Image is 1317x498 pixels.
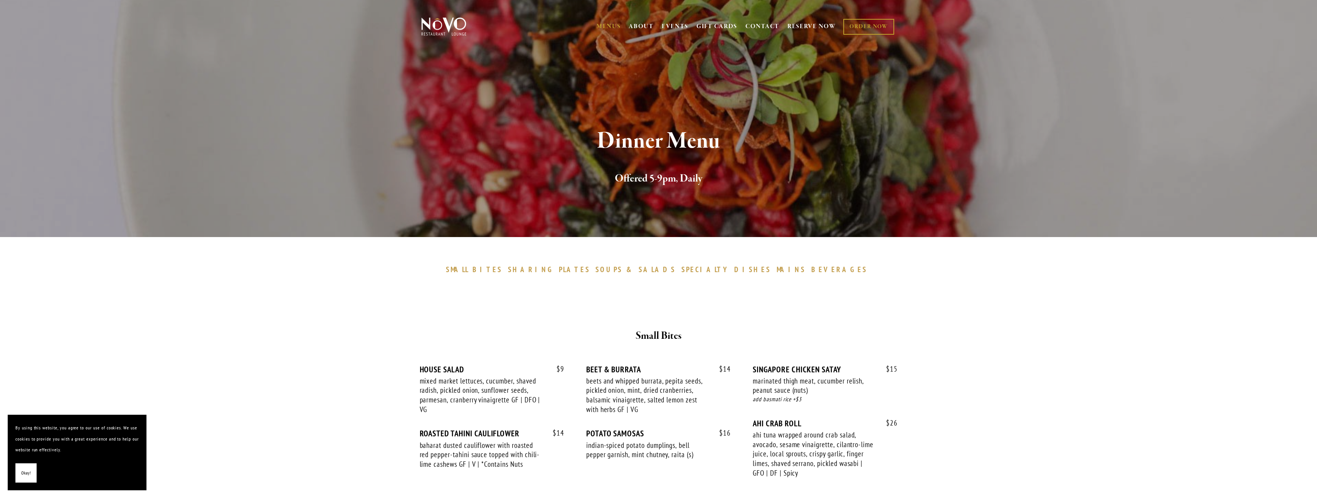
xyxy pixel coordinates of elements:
p: By using this website, you agree to our use of cookies. We use cookies to provide you with a grea... [15,422,139,456]
h2: Offered 5-9pm, Daily [434,171,883,187]
section: Cookie banner [8,415,146,490]
div: marinated thigh meat, cucumber relish, peanut sauce (nuts) [753,376,875,395]
span: $ [719,364,723,373]
a: SOUPS&SALADS [595,265,679,274]
span: MAINS [777,265,806,274]
span: 14 [711,365,731,373]
span: SPECIALTY [681,265,731,274]
div: HOUSE SALAD [420,365,564,374]
span: BEVERAGES [811,265,868,274]
a: CONTACT [745,19,779,34]
div: POTATO SAMOSAS [586,429,731,438]
div: indian-spiced potato dumplings, bell pepper garnish, mint chutney, raita (s) [586,441,709,459]
span: Okay! [21,468,31,479]
span: SALADS [639,265,676,274]
div: add basmati rice +$3 [753,395,897,404]
a: SMALLBITES [446,265,506,274]
span: $ [886,418,890,427]
a: RESERVE NOW [787,19,836,34]
span: $ [886,364,890,373]
strong: Small Bites [636,329,681,343]
span: 16 [711,429,731,437]
a: MENUS [597,23,621,30]
div: SINGAPORE CHICKEN SATAY [753,365,897,374]
a: ORDER NOW [843,19,894,35]
a: BEVERAGES [811,265,871,274]
div: beets and whipped burrata, pepita seeds, pickled onion, mint, dried cranberries, balsamic vinaigr... [586,376,709,414]
span: BITES [473,265,502,274]
span: $ [557,364,560,373]
a: MAINS [777,265,809,274]
span: 9 [549,365,564,373]
span: SOUPS [595,265,622,274]
span: PLATES [559,265,590,274]
div: ahi tuna wrapped around crab salad, avocado, sesame vinaigrette, cilantro-lime juice, local sprou... [753,430,875,478]
span: SHARING [508,265,555,274]
a: SHARINGPLATES [508,265,594,274]
a: SPECIALTYDISHES [681,265,775,274]
div: mixed market lettuces, cucumber, shaved radish, pickled onion, sunflower seeds, parmesan, cranber... [420,376,542,414]
a: GIFT CARDS [696,19,737,34]
span: 14 [545,429,564,437]
button: Okay! [15,463,37,483]
span: DISHES [734,265,771,274]
span: $ [719,428,723,437]
span: & [626,265,635,274]
span: 26 [878,419,898,427]
span: 15 [878,365,898,373]
img: Novo Restaurant &amp; Lounge [420,17,468,36]
div: BEET & BURRATA [586,365,731,374]
span: $ [553,428,557,437]
h1: Dinner Menu [434,129,883,154]
div: AHI CRAB ROLL [753,419,897,428]
a: EVENTS [662,23,688,30]
div: baharat dusted cauliflower with roasted red pepper-tahini sauce topped with chili-lime cashews GF... [420,441,542,469]
span: SMALL [446,265,469,274]
a: ABOUT [629,23,654,30]
div: ROASTED TAHINI CAULIFLOWER [420,429,564,438]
